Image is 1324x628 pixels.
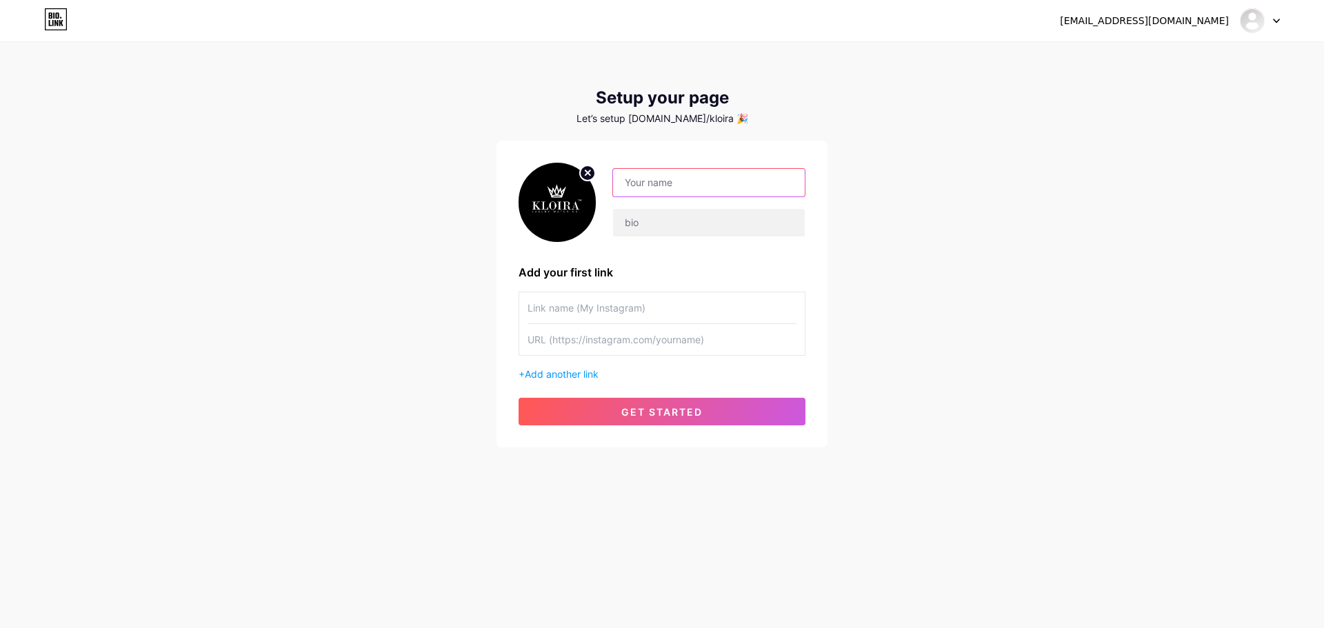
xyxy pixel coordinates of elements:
[613,169,805,196] input: Your name
[528,292,796,323] input: Link name (My Instagram)
[1060,14,1229,28] div: [EMAIL_ADDRESS][DOMAIN_NAME]
[519,163,596,242] img: profile pic
[528,324,796,355] input: URL (https://instagram.com/yourname)
[613,209,805,236] input: bio
[496,88,827,108] div: Setup your page
[525,368,599,380] span: Add another link
[519,264,805,281] div: Add your first link
[519,367,805,381] div: +
[621,406,703,418] span: get started
[496,113,827,124] div: Let’s setup [DOMAIN_NAME]/kloira 🎉
[519,398,805,425] button: get started
[1239,8,1265,34] img: kloira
